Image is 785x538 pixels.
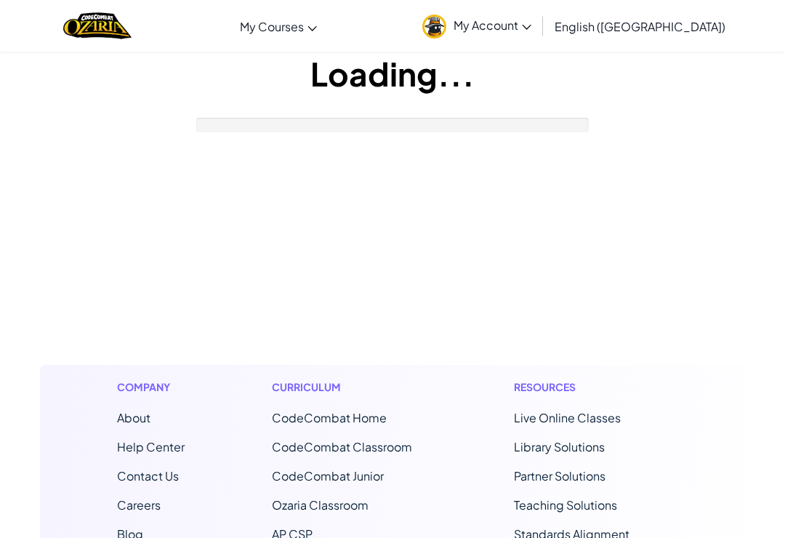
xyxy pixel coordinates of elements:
a: CodeCombat Classroom [272,439,412,454]
h1: Resources [514,380,669,395]
a: English ([GEOGRAPHIC_DATA]) [547,7,733,46]
a: About [117,410,150,425]
span: English ([GEOGRAPHIC_DATA]) [555,19,725,34]
a: Library Solutions [514,439,605,454]
a: My Courses [233,7,324,46]
a: Partner Solutions [514,468,605,483]
h1: Company [117,380,185,395]
a: Teaching Solutions [514,497,617,513]
span: My Account [454,17,531,33]
a: Careers [117,497,161,513]
a: CodeCombat Junior [272,468,384,483]
span: My Courses [240,19,304,34]
a: Live Online Classes [514,410,621,425]
img: avatar [422,15,446,39]
a: My Account [415,3,539,49]
h1: Curriculum [272,380,427,395]
a: Ozaria Classroom [272,497,369,513]
span: Contact Us [117,468,179,483]
a: Help Center [117,439,185,454]
span: CodeCombat Home [272,410,387,425]
img: Home [63,11,131,41]
a: Ozaria by CodeCombat logo [63,11,131,41]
